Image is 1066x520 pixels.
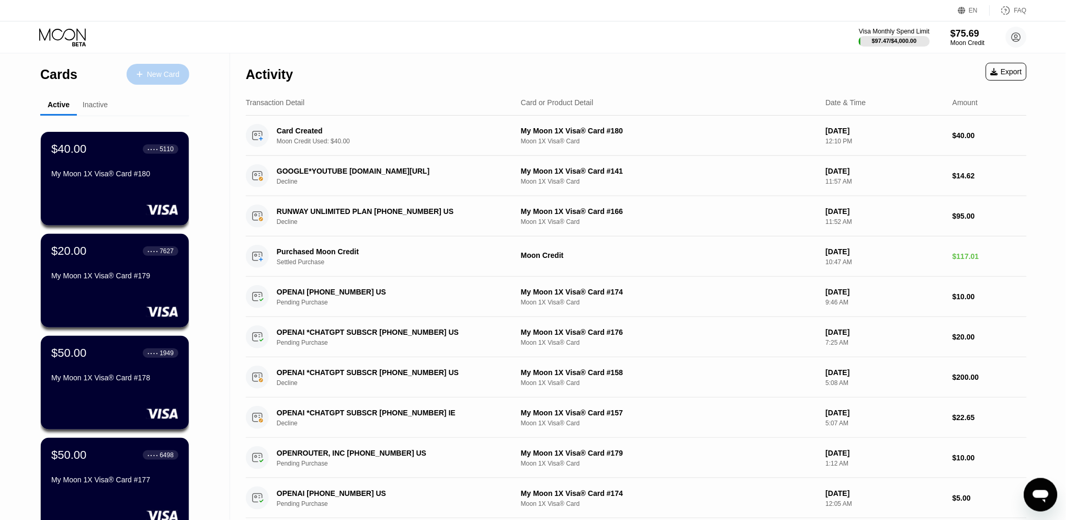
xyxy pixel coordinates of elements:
[51,346,86,360] div: $50.00
[246,277,1027,317] div: OPENAI [PHONE_NUMBER] USPending PurchaseMy Moon 1X Visa® Card #174Moon 1X Visa® Card[DATE]9:46 AM...
[148,148,158,151] div: ● ● ● ●
[521,127,818,135] div: My Moon 1X Visa® Card #180
[277,258,517,266] div: Settled Purchase
[83,100,108,109] div: Inactive
[41,336,189,429] div: $50.00● ● ● ●1949My Moon 1X Visa® Card #178
[51,244,86,258] div: $20.00
[952,212,1027,220] div: $95.00
[51,476,178,484] div: My Moon 1X Visa® Card #177
[826,258,945,266] div: 10:47 AM
[160,247,174,255] div: 7627
[277,138,517,145] div: Moon Credit Used: $40.00
[826,339,945,346] div: 7:25 AM
[246,67,293,82] div: Activity
[859,28,929,47] div: Visa Monthly Spend Limit$97.47/$4,000.00
[859,28,929,35] div: Visa Monthly Spend Limit
[826,138,945,145] div: 12:10 PM
[51,374,178,382] div: My Moon 1X Visa® Card #178
[277,288,500,296] div: OPENAI [PHONE_NUMBER] US
[246,357,1027,398] div: OPENAI *CHATGPT SUBSCR [PHONE_NUMBER] USDeclineMy Moon 1X Visa® Card #158Moon 1X Visa® Card[DATE]...
[826,328,945,336] div: [DATE]
[277,379,517,387] div: Decline
[521,379,818,387] div: Moon 1X Visa® Card
[826,288,945,296] div: [DATE]
[826,167,945,175] div: [DATE]
[1014,7,1027,14] div: FAQ
[826,409,945,417] div: [DATE]
[826,420,945,427] div: 5:07 AM
[952,131,1027,140] div: $40.00
[952,172,1027,180] div: $14.62
[521,339,818,346] div: Moon 1X Visa® Card
[521,328,818,336] div: My Moon 1X Visa® Card #176
[246,196,1027,236] div: RUNWAY UNLIMITED PLAN [PHONE_NUMBER] USDeclineMy Moon 1X Visa® Card #166Moon 1X Visa® Card[DATE]1...
[277,127,500,135] div: Card Created
[246,438,1027,478] div: OPENROUTER, INC [PHONE_NUMBER] USPending PurchaseMy Moon 1X Visa® Card #179Moon 1X Visa® Card[DAT...
[521,460,818,467] div: Moon 1X Visa® Card
[826,127,945,135] div: [DATE]
[521,409,818,417] div: My Moon 1X Visa® Card #157
[521,299,818,306] div: Moon 1X Visa® Card
[826,178,945,185] div: 11:57 AM
[826,299,945,306] div: 9:46 AM
[148,454,158,457] div: ● ● ● ●
[952,333,1027,341] div: $20.00
[277,339,517,346] div: Pending Purchase
[521,138,818,145] div: Moon 1X Visa® Card
[521,500,818,507] div: Moon 1X Visa® Card
[952,373,1027,381] div: $200.00
[277,328,500,336] div: OPENAI *CHATGPT SUBSCR [PHONE_NUMBER] US
[521,420,818,427] div: Moon 1X Visa® Card
[521,167,818,175] div: My Moon 1X Visa® Card #141
[160,349,174,357] div: 1949
[521,218,818,225] div: Moon 1X Visa® Card
[277,178,517,185] div: Decline
[826,218,945,225] div: 11:52 AM
[277,420,517,427] div: Decline
[148,352,158,355] div: ● ● ● ●
[277,247,500,256] div: Purchased Moon Credit
[160,451,174,459] div: 6498
[826,247,945,256] div: [DATE]
[521,368,818,377] div: My Moon 1X Visa® Card #158
[277,500,517,507] div: Pending Purchase
[872,38,917,44] div: $97.47 / $4,000.00
[969,7,978,14] div: EN
[521,178,818,185] div: Moon 1X Visa® Card
[826,98,866,107] div: Date & Time
[826,379,945,387] div: 5:08 AM
[951,28,985,39] div: $75.69
[277,489,500,498] div: OPENAI [PHONE_NUMBER] US
[952,252,1027,261] div: $117.01
[40,67,77,82] div: Cards
[246,478,1027,518] div: OPENAI [PHONE_NUMBER] USPending PurchaseMy Moon 1X Visa® Card #174Moon 1X Visa® Card[DATE]12:05 A...
[277,460,517,467] div: Pending Purchase
[826,449,945,457] div: [DATE]
[41,132,189,225] div: $40.00● ● ● ●5110My Moon 1X Visa® Card #180
[277,368,500,377] div: OPENAI *CHATGPT SUBSCR [PHONE_NUMBER] US
[277,167,500,175] div: GOOGLE*YOUTUBE [DOMAIN_NAME][URL]
[48,100,70,109] div: Active
[277,299,517,306] div: Pending Purchase
[160,145,174,153] div: 5110
[952,292,1027,301] div: $10.00
[277,409,500,417] div: OPENAI *CHATGPT SUBSCR [PHONE_NUMBER] IE
[952,98,978,107] div: Amount
[826,500,945,507] div: 12:05 AM
[991,67,1022,76] div: Export
[521,449,818,457] div: My Moon 1X Visa® Card #179
[826,207,945,216] div: [DATE]
[41,234,189,327] div: $20.00● ● ● ●7627My Moon 1X Visa® Card #179
[951,28,985,47] div: $75.69Moon Credit
[277,218,517,225] div: Decline
[147,70,179,79] div: New Card
[958,5,990,16] div: EN
[277,207,500,216] div: RUNWAY UNLIMITED PLAN [PHONE_NUMBER] US
[951,39,985,47] div: Moon Credit
[986,63,1027,81] div: Export
[51,272,178,280] div: My Moon 1X Visa® Card #179
[148,250,158,253] div: ● ● ● ●
[1024,478,1058,512] iframe: Button to launch messaging window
